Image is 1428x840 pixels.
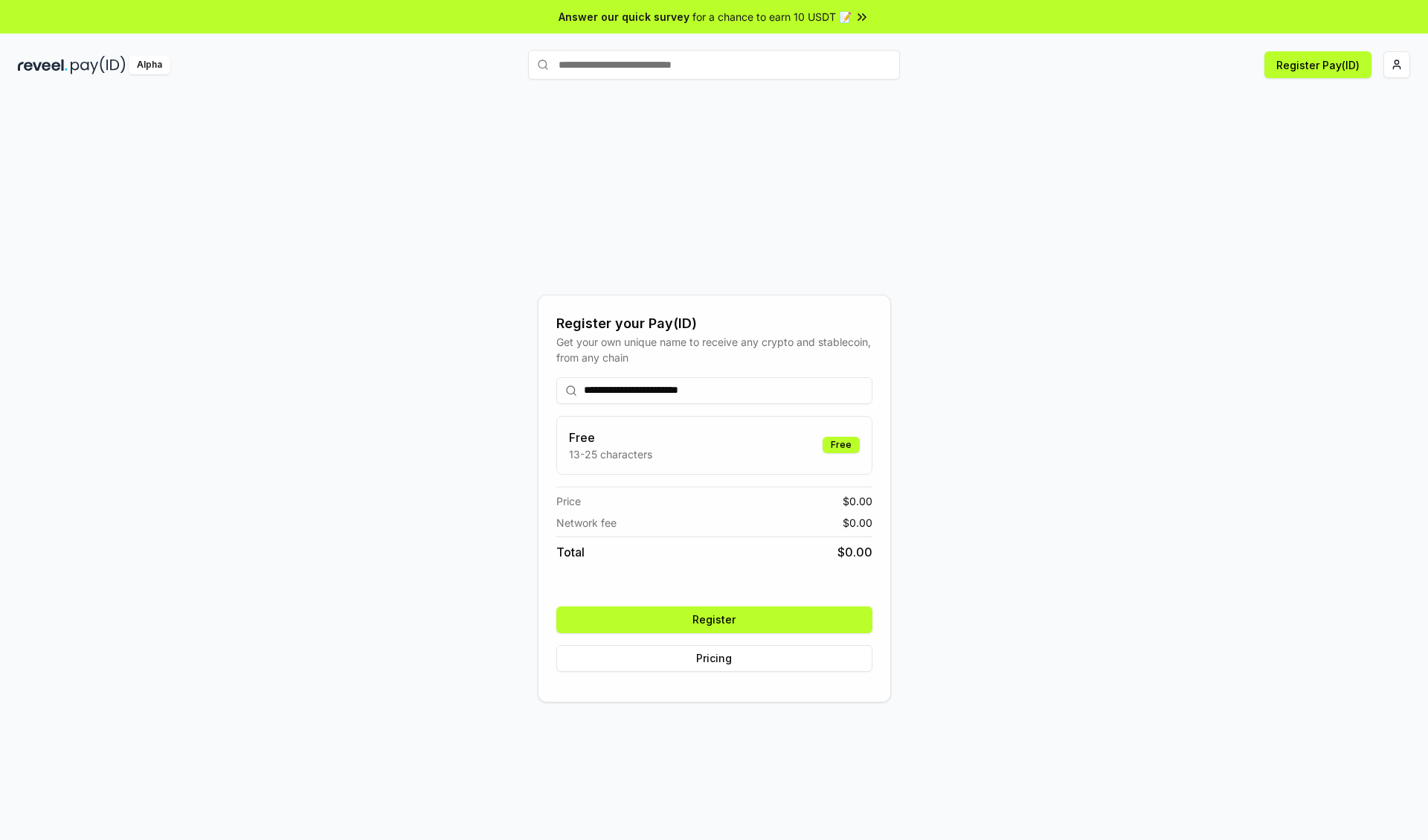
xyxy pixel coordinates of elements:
[569,429,652,446] h3: Free
[129,56,170,74] div: Alpha
[556,313,872,334] div: Register your Pay(ID)
[556,334,872,365] div: Get your own unique name to receive any crypto and stablecoin, from any chain
[556,645,872,672] button: Pricing
[843,493,872,509] span: $ 0.00
[843,515,872,530] span: $ 0.00
[569,446,652,462] p: 13-25 characters
[837,543,872,561] span: $ 0.00
[71,56,126,74] img: pay_id
[1264,51,1371,78] button: Register Pay(ID)
[692,9,852,25] span: for a chance to earn 10 USDT 📝
[556,543,585,561] span: Total
[18,56,68,74] img: reveel_dark
[556,606,872,633] button: Register
[823,437,860,453] div: Free
[556,493,581,509] span: Price
[559,9,689,25] span: Answer our quick survey
[556,515,617,530] span: Network fee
